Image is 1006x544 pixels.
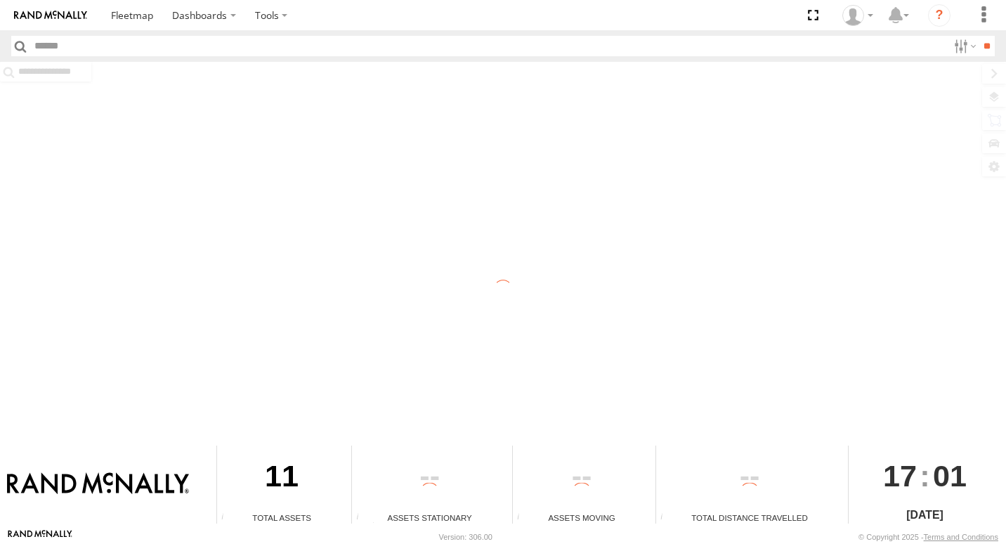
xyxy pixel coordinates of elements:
a: Visit our Website [8,530,72,544]
div: 11 [217,446,346,512]
div: Total Distance Travelled [656,512,843,524]
a: Terms and Conditions [924,533,998,541]
div: Total distance travelled by all assets within specified date range and applied filters [656,513,677,524]
div: Total Assets [217,512,346,524]
span: 17 [883,446,917,506]
div: : [849,446,1001,506]
div: Total number of Enabled Assets [217,513,238,524]
div: Assets Stationary [352,512,507,524]
img: rand-logo.svg [14,11,87,20]
label: Search Filter Options [948,36,979,56]
i: ? [928,4,951,27]
div: © Copyright 2025 - [858,533,998,541]
img: Rand McNally [7,472,189,496]
div: [DATE] [849,507,1001,524]
span: 01 [933,446,967,506]
div: Valeo Dash [837,5,878,26]
div: Assets Moving [513,512,651,524]
div: Version: 306.00 [439,533,492,541]
div: Total number of assets current in transit. [513,513,534,524]
div: Total number of assets current stationary. [352,513,373,524]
